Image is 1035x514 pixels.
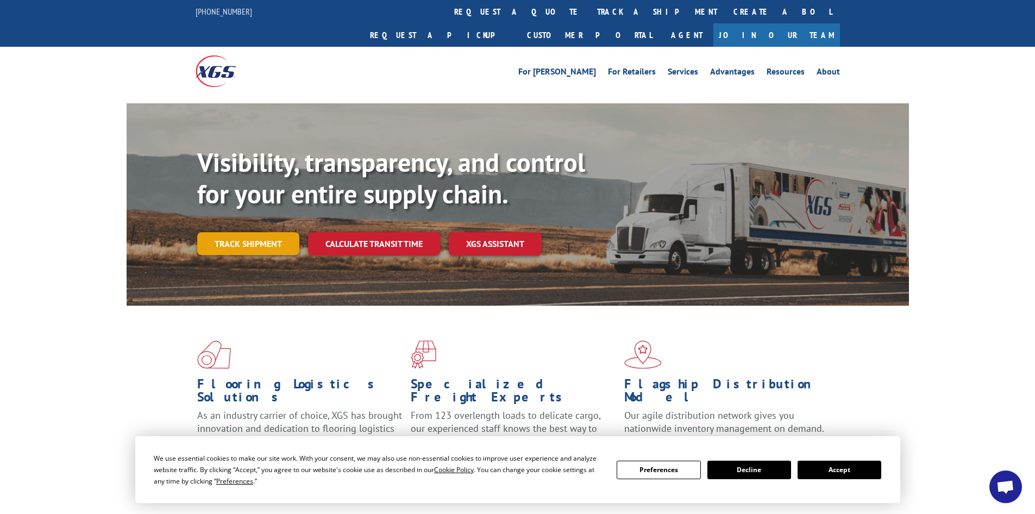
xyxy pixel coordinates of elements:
[668,67,698,79] a: Services
[196,6,252,17] a: [PHONE_NUMBER]
[608,67,656,79] a: For Retailers
[308,232,440,256] a: Calculate transit time
[362,23,519,47] a: Request a pickup
[135,436,900,503] div: Cookie Consent Prompt
[434,465,474,474] span: Cookie Policy
[710,67,755,79] a: Advantages
[767,67,805,79] a: Resources
[411,340,436,369] img: xgs-icon-focused-on-flooring-red
[624,377,830,409] h1: Flagship Distribution Model
[798,461,881,479] button: Accept
[197,409,402,448] span: As an industry carrier of choice, XGS has brought innovation and dedication to flooring logistics...
[989,470,1022,503] a: Open chat
[713,23,840,47] a: Join Our Team
[216,476,253,486] span: Preferences
[154,453,604,487] div: We use essential cookies to make our site work. With your consent, we may also use non-essential ...
[449,232,542,256] a: XGS ASSISTANT
[197,340,231,369] img: xgs-icon-total-supply-chain-intelligence-red
[624,340,662,369] img: xgs-icon-flagship-distribution-model-red
[411,409,616,457] p: From 123 overlength loads to delicate cargo, our experienced staff knows the best way to move you...
[519,23,660,47] a: Customer Portal
[624,409,824,435] span: Our agile distribution network gives you nationwide inventory management on demand.
[197,377,403,409] h1: Flooring Logistics Solutions
[707,461,791,479] button: Decline
[817,67,840,79] a: About
[660,23,713,47] a: Agent
[197,145,585,210] b: Visibility, transparency, and control for your entire supply chain.
[411,377,616,409] h1: Specialized Freight Experts
[617,461,700,479] button: Preferences
[518,67,596,79] a: For [PERSON_NAME]
[197,232,299,255] a: Track shipment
